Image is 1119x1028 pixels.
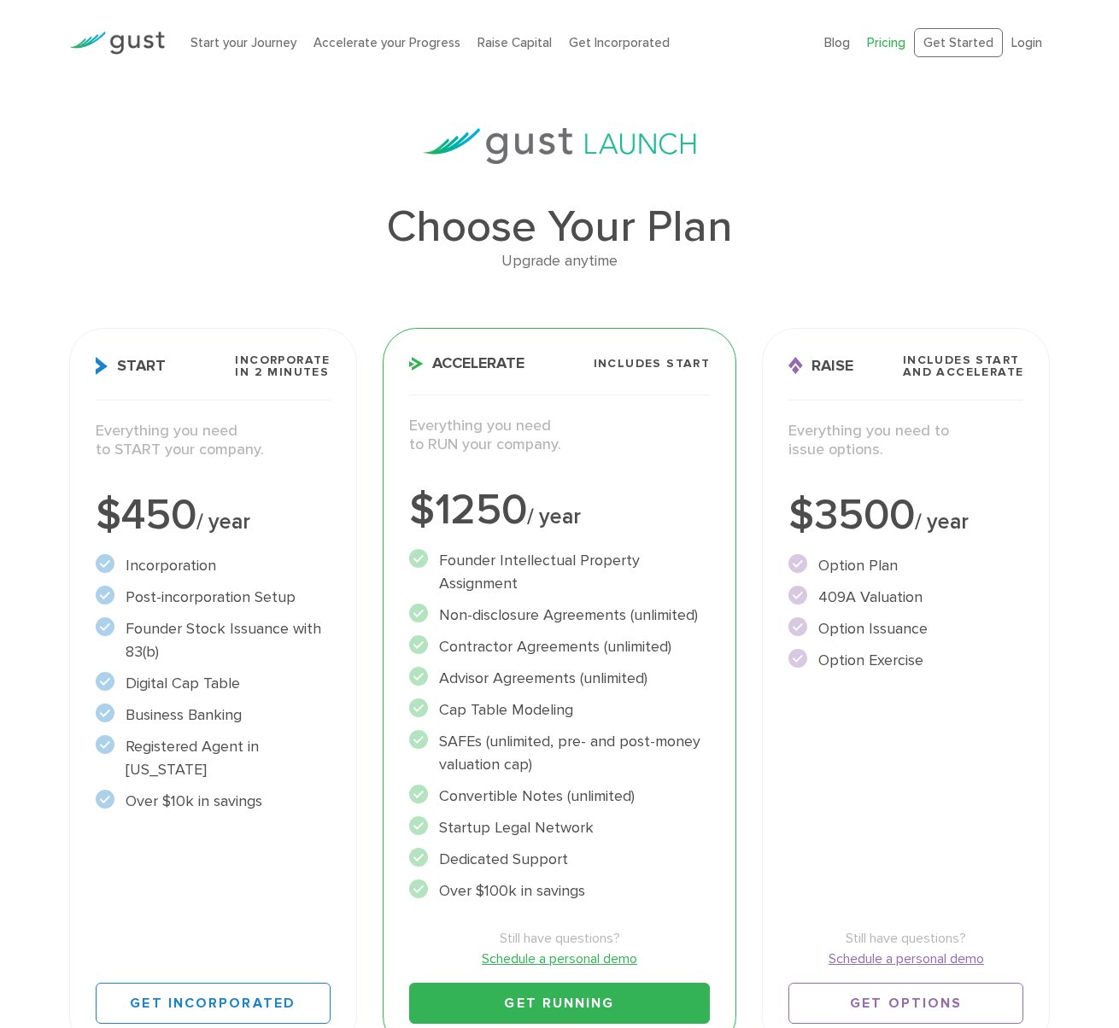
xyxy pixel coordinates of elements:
img: Raise Icon [788,357,803,375]
li: Startup Legal Network [409,816,710,839]
li: Convertible Notes (unlimited) [409,785,710,808]
li: Incorporation [96,554,331,577]
a: Get Incorporated [569,35,670,50]
img: Gust Logo [69,32,165,55]
li: Over $100k in savings [409,879,710,902]
li: Contractor Agreements (unlimited) [409,635,710,658]
li: Dedicated Support [409,848,710,871]
p: Everything you need to issue options. [788,422,1023,460]
img: Accelerate Icon [409,357,424,371]
li: Over $10k in savings [96,790,331,813]
li: Registered Agent in [US_STATE] [96,735,331,781]
span: Incorporate in 2 Minutes [235,354,330,378]
li: Digital Cap Table [96,672,331,695]
li: Option Plan [788,554,1023,577]
a: Get Started [914,28,1003,58]
h1: Choose Your Plan [69,205,1051,249]
li: Founder Stock Issuance with 83(b) [96,617,331,663]
li: Advisor Agreements (unlimited) [409,667,710,690]
li: 409A Valuation [788,586,1023,609]
a: Schedule a personal demo [409,949,710,969]
span: Start [96,357,166,375]
span: Still have questions? [788,928,1023,949]
div: $3500 [788,494,1023,537]
a: Blog [824,35,850,50]
div: $450 [96,494,331,537]
span: Accelerate [409,356,524,371]
span: Still have questions? [409,928,710,949]
a: Raise Capital [477,35,552,50]
span: / year [915,509,969,534]
div: Upgrade anytime [69,249,1051,274]
a: Get Options [788,983,1023,1024]
a: Accelerate your Progress [313,35,460,50]
li: Business Banking [96,704,331,727]
li: SAFEs (unlimited, pre- and post-money valuation cap) [409,730,710,776]
img: gust-launch-logos.svg [423,128,696,164]
p: Everything you need to START your company. [96,422,331,460]
span: / year [196,509,250,534]
span: Includes START [594,358,711,370]
li: Option Exercise [788,649,1023,672]
p: Everything you need to RUN your company. [409,417,710,455]
span: / year [527,504,581,529]
li: Option Issuance [788,617,1023,640]
span: Raise [788,357,853,375]
a: Login [1011,35,1042,50]
div: $1250 [409,489,710,532]
li: Post-incorporation Setup [96,586,331,609]
span: Includes START and ACCELERATE [903,354,1024,378]
li: Cap Table Modeling [409,698,710,721]
a: Get Running [409,983,710,1024]
a: Pricing [867,35,905,50]
a: Start your Journey [190,35,296,50]
a: Schedule a personal demo [788,949,1023,969]
a: Get Incorporated [96,983,331,1024]
li: Non-disclosure Agreements (unlimited) [409,604,710,627]
img: Start Icon X2 [96,357,108,375]
li: Founder Intellectual Property Assignment [409,549,710,595]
